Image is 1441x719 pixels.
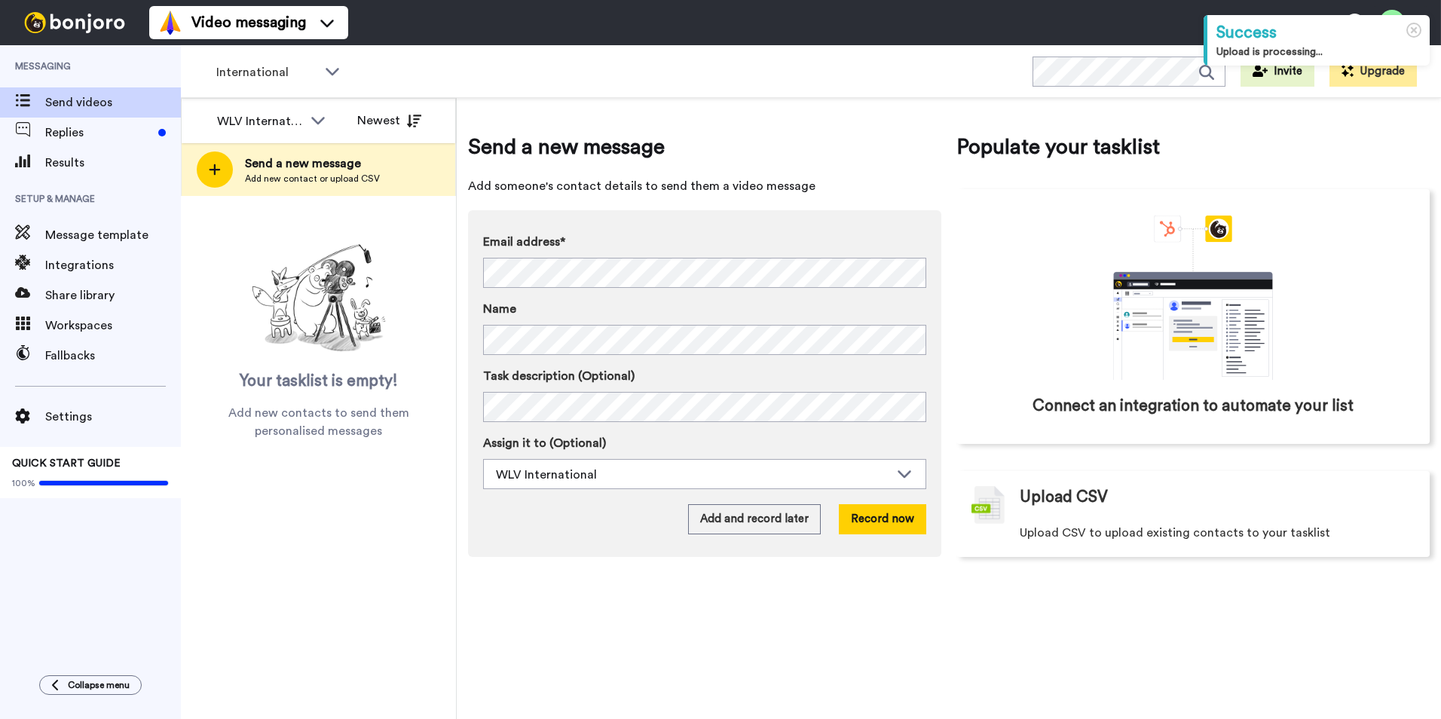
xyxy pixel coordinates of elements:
div: Upload is processing... [1216,44,1421,60]
div: WLV International [217,112,303,130]
span: Send a new message [468,132,941,162]
span: Add someone's contact details to send them a video message [468,177,941,195]
span: Add new contact or upload CSV [245,173,380,185]
span: Fallbacks [45,347,181,365]
span: Name [483,300,516,318]
div: animation [1080,216,1306,380]
span: Message template [45,226,181,244]
button: Collapse menu [39,675,142,695]
span: QUICK START GUIDE [12,458,121,469]
span: Video messaging [191,12,306,33]
span: Send videos [45,93,181,112]
span: Integrations [45,256,181,274]
span: Workspaces [45,317,181,335]
button: Upgrade [1329,57,1417,87]
span: Results [45,154,181,172]
span: Add new contacts to send them personalised messages [203,404,433,440]
button: Record now [839,504,926,534]
button: Invite [1241,57,1314,87]
img: csv-grey.png [971,486,1005,524]
span: Upload CSV to upload existing contacts to your tasklist [1020,524,1330,542]
span: Replies [45,124,152,142]
span: Share library [45,286,181,304]
label: Assign it to (Optional) [483,434,926,452]
img: vm-color.svg [158,11,182,35]
img: ready-set-action.png [243,238,394,359]
span: Collapse menu [68,679,130,691]
span: Send a new message [245,155,380,173]
span: Connect an integration to automate your list [1033,395,1354,418]
span: International [216,63,317,81]
span: Upload CSV [1020,486,1108,509]
img: bj-logo-header-white.svg [18,12,131,33]
div: WLV International [496,466,889,484]
label: Task description (Optional) [483,367,926,385]
span: Your tasklist is empty! [240,370,398,393]
div: Success [1216,21,1421,44]
span: Settings [45,408,181,426]
label: Email address* [483,233,926,251]
span: 100% [12,477,35,489]
button: Add and record later [688,504,821,534]
span: Populate your tasklist [956,132,1430,162]
button: Newest [346,106,433,136]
